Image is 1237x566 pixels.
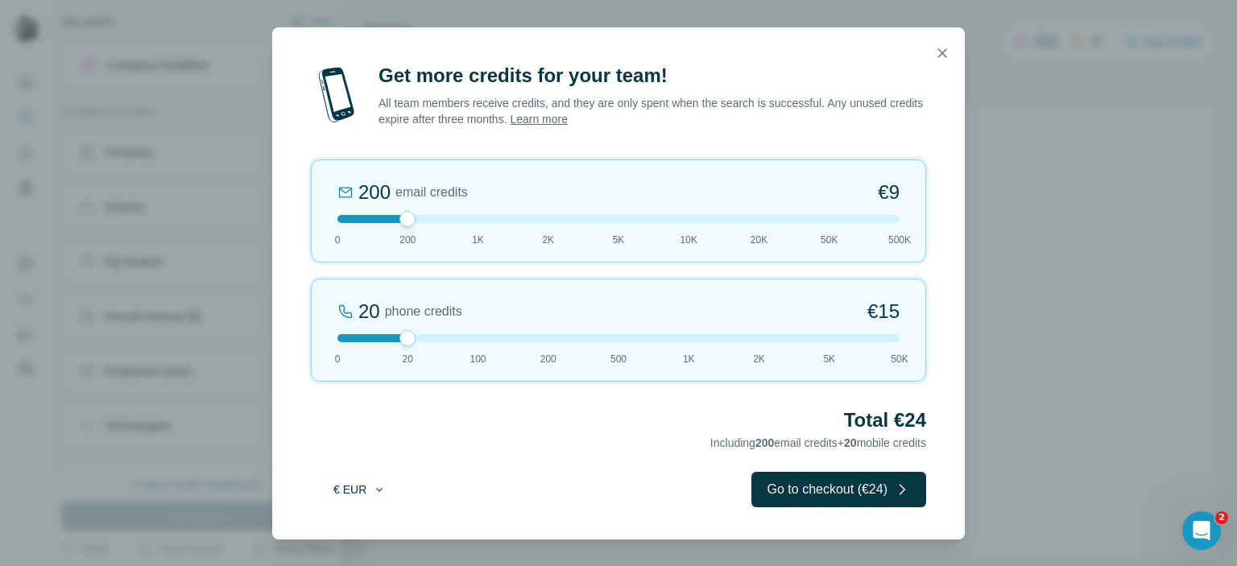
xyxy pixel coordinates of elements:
span: €9 [878,180,900,205]
button: Go to checkout (€24) [751,472,926,507]
span: phone credits [385,302,462,321]
div: 20 [358,299,380,324]
span: 5K [823,352,835,366]
img: mobile-phone [311,63,362,127]
span: 200 [540,352,556,366]
span: 50K [891,352,908,366]
span: €15 [867,299,900,324]
span: 20K [751,233,767,247]
a: Learn more [510,113,568,126]
span: 0 [335,352,341,366]
span: 2K [542,233,554,247]
span: Including email credits + mobile credits [710,436,926,449]
span: 0 [335,233,341,247]
span: 20 [844,436,857,449]
span: 500 [610,352,627,366]
span: 500K [888,233,911,247]
p: All team members receive credits, and they are only spent when the search is successful. Any unus... [379,95,926,127]
span: email credits [395,183,468,202]
span: 10K [681,233,697,247]
span: 1K [472,233,484,247]
span: 50K [821,233,838,247]
button: € EUR [322,475,397,504]
span: 1K [683,352,695,366]
span: 20 [403,352,413,366]
span: 100 [470,352,486,366]
span: 5K [613,233,625,247]
span: 200 [399,233,416,247]
span: 2K [753,352,765,366]
span: 200 [755,436,774,449]
iframe: Intercom live chat [1182,511,1221,550]
div: 200 [358,180,391,205]
h2: Total €24 [311,407,926,433]
span: 2 [1215,511,1228,524]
